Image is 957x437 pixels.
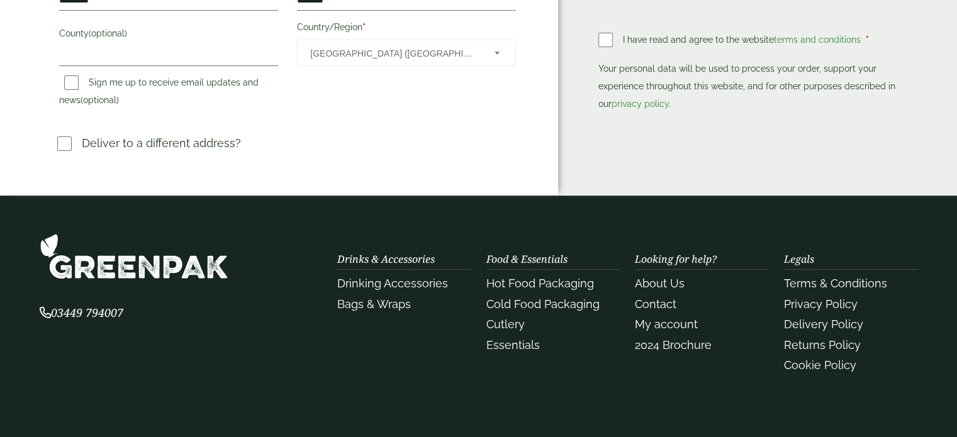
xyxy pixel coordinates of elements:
abbr: required [866,35,869,45]
span: Country/Region [297,40,516,66]
img: GreenPak Supplies [40,233,228,279]
span: I have read and agree to the website [623,35,863,45]
a: Contact [635,297,676,311]
span: United Kingdom (UK) [310,40,478,67]
a: Drinking Accessories [337,277,448,290]
abbr: required [362,22,366,32]
a: privacy policy [612,99,669,109]
a: Cold Food Packaging [486,297,600,311]
a: Hot Food Packaging [486,277,594,290]
input: Sign me up to receive email updates and news(optional) [64,75,79,90]
iframe: PayPal [598,116,900,145]
span: (optional) [89,28,127,38]
a: About Us [635,277,685,290]
p: Deliver to a different address? [82,135,241,152]
p: Your personal data will be used to process your order, support your experience throughout this we... [598,60,900,113]
a: Essentials [486,338,540,351]
a: Privacy Policy [784,297,858,311]
a: Delivery Policy [784,318,863,331]
label: Sign me up to receive email updates and news [59,77,259,109]
a: Cookie Policy [784,358,856,372]
a: Terms & Conditions [784,277,887,290]
a: Cutlery [486,318,525,331]
span: 03449 794007 [40,305,123,320]
a: 2024 Brochure [635,338,712,351]
a: terms and conditions [774,35,861,45]
a: Bags & Wraps [337,297,411,311]
a: My account [635,318,698,331]
span: (optional) [81,95,119,105]
label: County [59,25,278,46]
a: Returns Policy [784,338,861,351]
a: 03449 794007 [40,307,123,319]
label: Country/Region [297,18,516,40]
